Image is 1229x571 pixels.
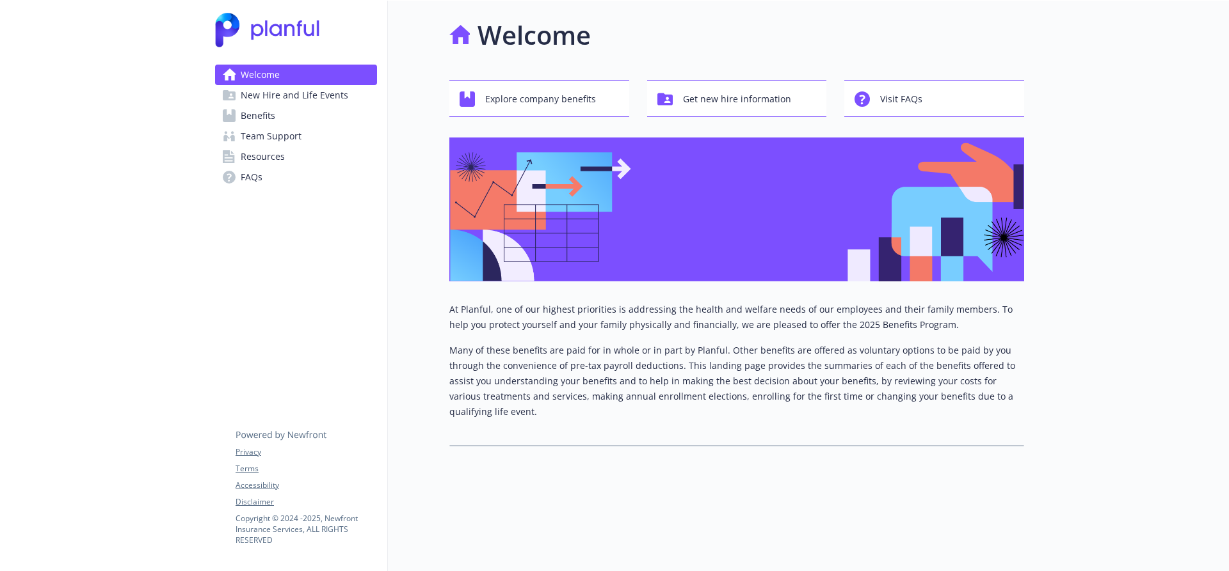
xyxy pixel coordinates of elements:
[683,87,791,111] span: Get new hire information
[449,302,1024,332] p: At Planful, one of our highest priorities is addressing the health and welfare needs of our emplo...
[880,87,922,111] span: Visit FAQs
[236,496,376,508] a: Disclaimer
[236,480,376,491] a: Accessibility
[241,85,348,106] span: New Hire and Life Events
[647,80,827,117] button: Get new hire information
[236,513,376,545] p: Copyright © 2024 - 2025 , Newfront Insurance Services, ALL RIGHTS RESERVED
[241,167,262,187] span: FAQs
[241,106,275,126] span: Benefits
[241,126,301,146] span: Team Support
[485,87,596,111] span: Explore company benefits
[215,126,377,146] a: Team Support
[236,463,376,474] a: Terms
[215,146,377,167] a: Resources
[241,146,285,167] span: Resources
[449,137,1024,281] img: overview page banner
[215,167,377,187] a: FAQs
[241,65,280,85] span: Welcome
[449,343,1024,419] p: Many of these benefits are paid for in whole or in part by Planful. Other benefits are offered as...
[236,446,376,458] a: Privacy
[215,106,377,126] a: Benefits
[215,85,377,106] a: New Hire and Life Events
[478,16,591,54] h1: Welcome
[449,80,629,117] button: Explore company benefits
[844,80,1024,117] button: Visit FAQs
[215,65,377,85] a: Welcome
